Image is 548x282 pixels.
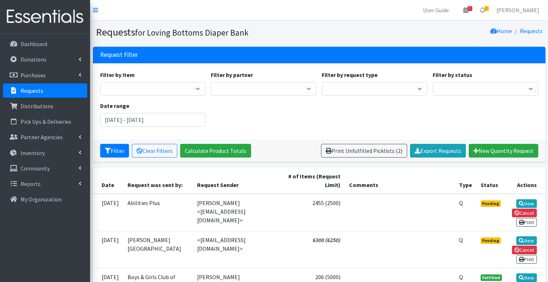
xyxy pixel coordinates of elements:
label: Filter by partner [211,70,253,79]
a: New Quantity Request [469,144,538,158]
img: HumanEssentials [3,5,87,29]
p: Purchases [21,72,46,79]
a: 2 [474,3,491,17]
span: 2 [484,6,489,11]
a: Partner Agencies [3,130,87,144]
a: Pick Ups & Deliveries [3,114,87,129]
span: 2 [468,6,472,11]
a: My Organization [3,192,87,206]
label: Filter by request type [322,70,378,79]
a: Export Requests [410,144,466,158]
h3: Request Filter [100,51,138,59]
th: Type [455,168,476,194]
label: Filter by status [433,70,472,79]
label: Filter by item [100,70,135,79]
p: Community [21,165,50,172]
td: Abilities Plus [123,194,193,231]
th: # of Items (Request Limit) [273,168,345,194]
a: Reports [3,177,87,191]
a: Inventory [3,146,87,160]
a: Cancel [512,209,537,217]
p: Donations [21,56,46,63]
span: Pending [481,237,501,244]
th: Comments [345,168,455,194]
a: Cancel [512,246,537,254]
a: Requests [3,83,87,98]
a: Home [490,27,512,35]
th: Request Sender [193,168,273,194]
a: Distributions [3,99,87,113]
p: Pick Ups & Deliveries [21,118,71,125]
a: Community [3,161,87,176]
p: Inventory [21,149,45,156]
h1: Requests [96,26,317,38]
p: Reports [21,180,41,187]
p: Dashboard [21,40,47,47]
a: User Guide [417,3,455,17]
th: Date [93,168,123,194]
a: Donations [3,52,87,67]
td: <[EMAIL_ADDRESS][DOMAIN_NAME]> [193,231,273,268]
p: Requests [21,87,43,94]
a: Print [516,218,537,227]
p: Partner Agencies [21,133,63,141]
span: Pending [481,200,501,207]
td: [DATE] [93,231,123,268]
span: Fulfilled [481,274,502,281]
button: Filter [100,144,129,158]
abbr: Quantity [459,273,463,281]
p: My Organization [21,196,62,203]
a: Print Unfulfilled Picklists (2) [321,144,407,158]
th: Request was sent by: [123,168,193,194]
td: 2455 (2500) [273,194,345,231]
a: Purchases [3,68,87,82]
a: View [516,273,537,282]
small: for Loving Bottoms Diaper Bank [135,27,249,38]
abbr: Quantity [459,236,463,244]
th: Actions [506,168,545,194]
a: 2 [458,3,474,17]
a: [PERSON_NAME] [491,3,545,17]
abbr: Quantity [459,199,463,206]
input: January 1, 2011 - December 31, 2011 [100,113,206,127]
td: 6300 (6250) [273,231,345,268]
label: Date range [100,101,129,110]
td: [PERSON_NAME] <[EMAIL_ADDRESS][DOMAIN_NAME]> [193,194,273,231]
a: Calculate Product Totals [180,144,251,158]
a: View [516,199,537,208]
a: View [516,236,537,245]
td: [PERSON_NAME][GEOGRAPHIC_DATA] [123,231,193,268]
p: Distributions [21,103,53,110]
a: Print [516,255,537,264]
th: Status [476,168,507,194]
td: [DATE] [93,194,123,231]
a: Dashboard [3,37,87,51]
a: Clear Filters [132,144,177,158]
a: Requests [520,27,543,35]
